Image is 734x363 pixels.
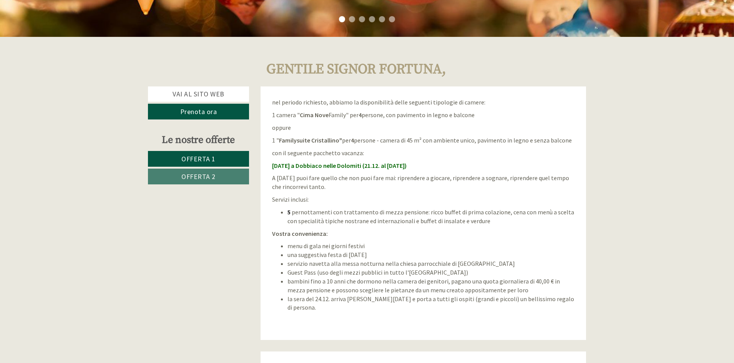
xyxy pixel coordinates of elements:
[300,111,329,119] strong: Cima Nove
[148,133,249,147] div: Le nostre offerte
[272,162,407,169] strong: [DATE] a Dobbiaco nelle Dolomiti (21.12. al [DATE])
[148,86,249,102] a: Vai al sito web
[287,277,575,295] li: bambini fino a 10 anni che dormono nella camera dei genitori, pagano una quota giornaliera di 40,...
[272,111,575,119] p: 1 camera " Family" per persone, con pavimento in legno e balcone
[359,111,362,119] strong: 4
[279,136,310,144] strong: Familysuite
[311,136,342,144] strong: Cristallino"
[287,268,575,277] li: Guest Pass (uso degli mezzi pubblici in tutto l'[GEOGRAPHIC_DATA])
[272,195,575,204] p: Servizi inclusi:
[287,250,575,259] li: una suggestiva festa di [DATE]
[287,208,291,216] strong: 5
[266,62,446,77] h1: Gentile Signor Fortuna,
[181,172,216,181] span: Offerta 2
[272,230,328,237] strong: Vostra convenienza:
[287,295,575,312] li: la sera del 24.12. arriva [PERSON_NAME][DATE] e porta a tutti gli ospiti (grandi e piccoli) un be...
[272,149,575,157] p: con il seguente pacchetto vacanza:
[181,154,216,163] span: Offerta 1
[272,136,575,145] p: 1 " per persone - camera di 45 m² con ambiente unico, pavimento in legno e senza balcone
[351,136,354,144] strong: 4
[272,174,575,191] p: A [DATE] puoi fare quello che non puoi fare mai: riprendere a giocare, riprendere a sognare, ripr...
[272,98,575,107] p: nel periodo richiesto, abbiamo la disponibilità delle seguenti tipologie di camere:
[287,259,575,268] li: servizio navetta alla messa notturna nella chiesa parrocchiale di [GEOGRAPHIC_DATA]
[287,208,575,225] li: pernottamenti con trattamento di mezza pensione: ricco buffet di prima colazione, cena con menù a...
[287,242,575,250] li: menu di gala nei giorni festivi
[272,123,575,132] p: oppure
[148,104,249,119] a: Prenota ora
